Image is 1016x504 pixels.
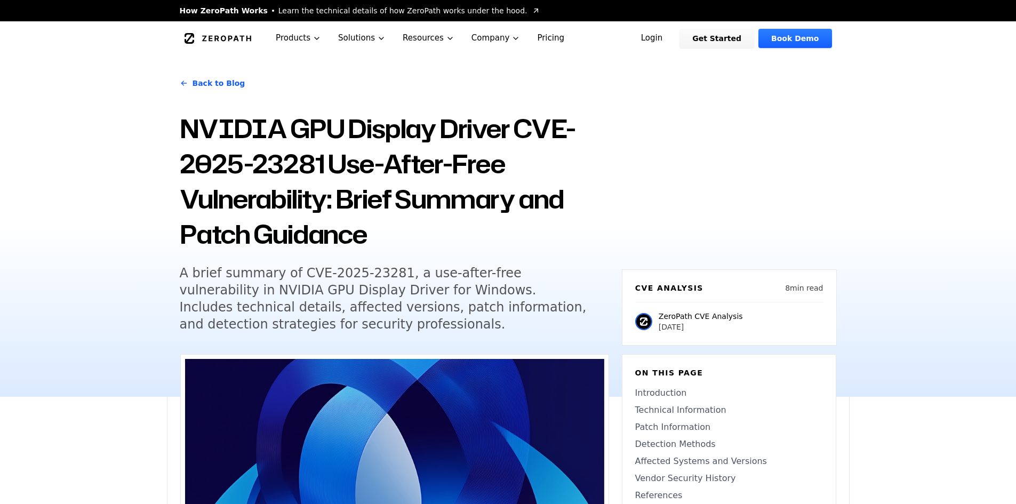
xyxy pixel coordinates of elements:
[267,21,330,55] button: Products
[635,387,823,399] a: Introduction
[635,438,823,451] a: Detection Methods
[635,313,652,330] img: ZeroPath CVE Analysis
[180,68,245,98] a: Back to Blog
[679,29,754,48] a: Get Started
[635,455,823,468] a: Affected Systems and Versions
[180,5,540,16] a: How ZeroPath WorksLearn the technical details of how ZeroPath works under the hood.
[635,404,823,417] a: Technical Information
[785,283,823,293] p: 8 min read
[463,21,529,55] button: Company
[758,29,831,48] a: Book Demo
[635,283,703,293] h6: CVE Analysis
[635,489,823,502] a: References
[278,5,527,16] span: Learn the technical details of how ZeroPath works under the hood.
[330,21,394,55] button: Solutions
[180,111,609,252] h1: NVIDIA GPU Display Driver CVE-2025-23281 Use-After-Free Vulnerability: Brief Summary and Patch Gu...
[167,21,850,55] nav: Global
[529,21,573,55] a: Pricing
[394,21,463,55] button: Resources
[180,265,589,333] h5: A brief summary of CVE-2025-23281, a use-after-free vulnerability in NVIDIA GPU Display Driver fo...
[635,421,823,434] a: Patch Information
[628,29,676,48] a: Login
[635,367,823,378] h6: On this page
[659,311,743,322] p: ZeroPath CVE Analysis
[659,322,743,332] p: [DATE]
[635,472,823,485] a: Vendor Security History
[180,5,268,16] span: How ZeroPath Works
